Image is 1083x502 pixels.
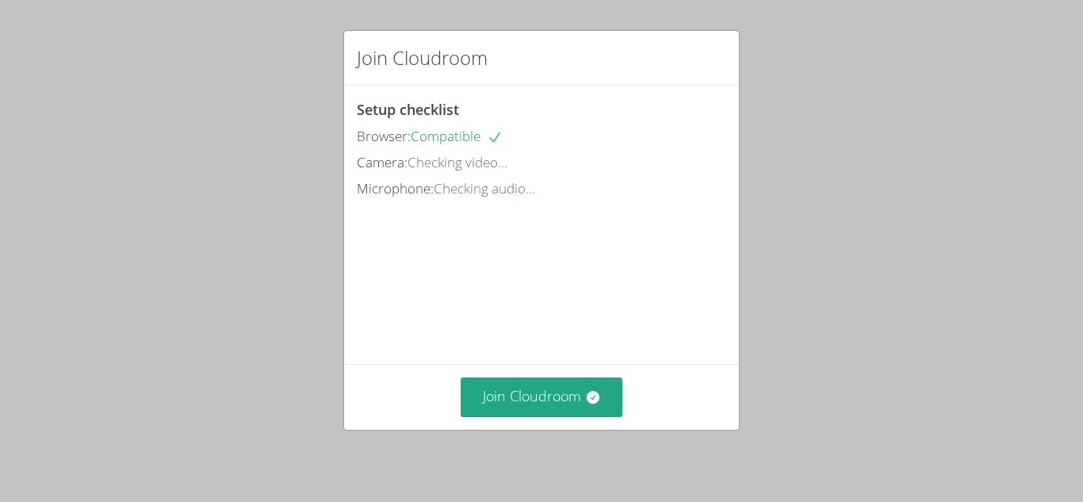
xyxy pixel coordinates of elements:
[411,127,503,145] span: Compatible
[461,377,623,416] button: Join Cloudroom
[357,100,459,119] span: Setup checklist
[408,153,507,171] span: Checking video...
[434,179,535,197] span: Checking audio...
[357,179,434,197] span: Microphone:
[357,44,488,72] h2: Join Cloudroom
[357,153,408,171] span: Camera:
[357,127,411,145] span: Browser:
